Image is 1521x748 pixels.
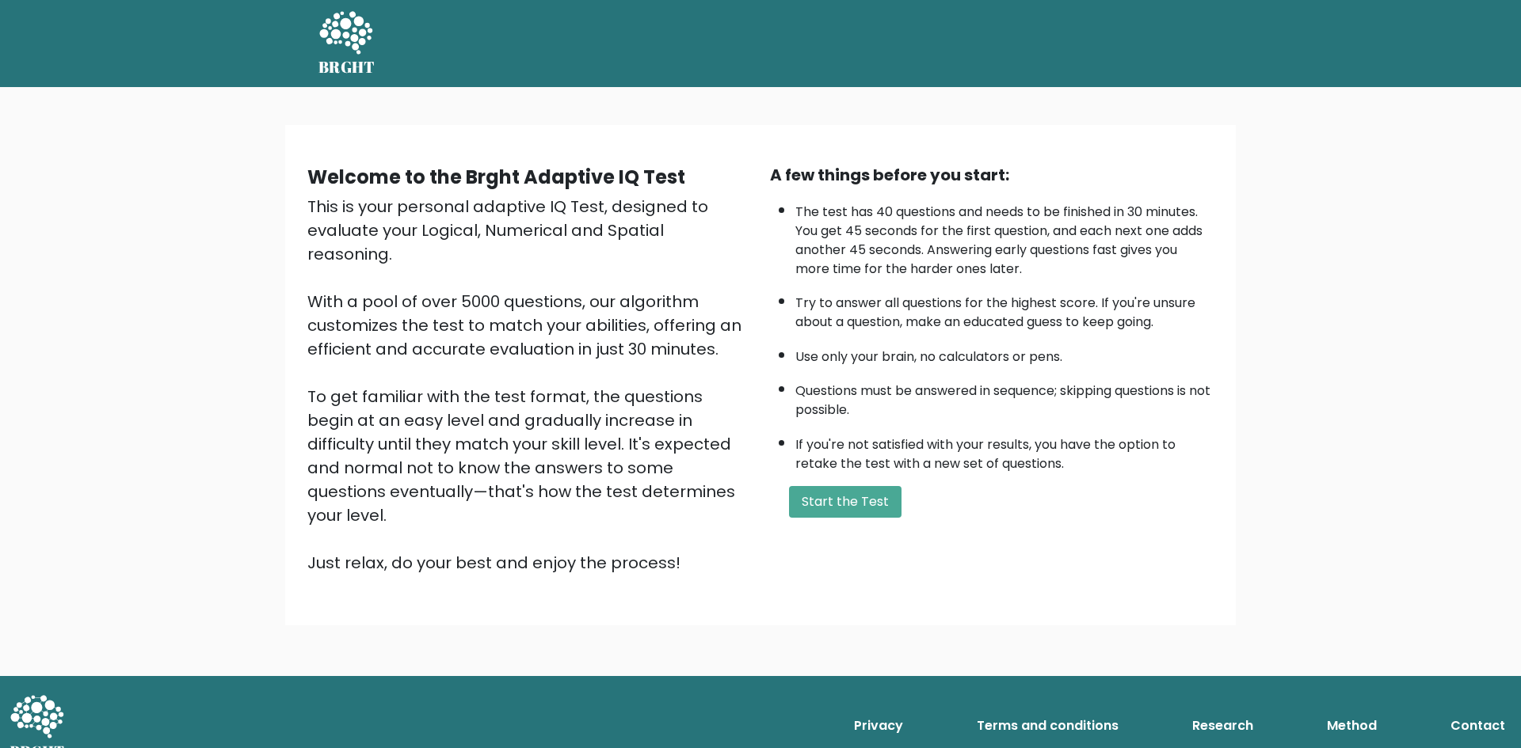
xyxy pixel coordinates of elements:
div: A few things before you start: [770,163,1214,187]
li: Use only your brain, no calculators or pens. [795,340,1214,366]
li: If you're not satisfied with your results, you have the option to retake the test with a new set ... [795,427,1214,473]
li: The test has 40 questions and needs to be finished in 30 minutes. You get 45 seconds for the firs... [795,195,1214,279]
a: Contact [1444,710,1511,742]
a: Privacy [848,710,909,742]
li: Questions must be answered in sequence; skipping questions is not possible. [795,374,1214,420]
a: Terms and conditions [970,710,1125,742]
h5: BRGHT [318,58,375,77]
a: BRGHT [318,6,375,81]
button: Start the Test [789,486,902,518]
li: Try to answer all questions for the highest score. If you're unsure about a question, make an edu... [795,286,1214,332]
a: Method [1321,710,1383,742]
a: Research [1186,710,1260,742]
div: This is your personal adaptive IQ Test, designed to evaluate your Logical, Numerical and Spatial ... [307,195,751,575]
b: Welcome to the Brght Adaptive IQ Test [307,164,685,190]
